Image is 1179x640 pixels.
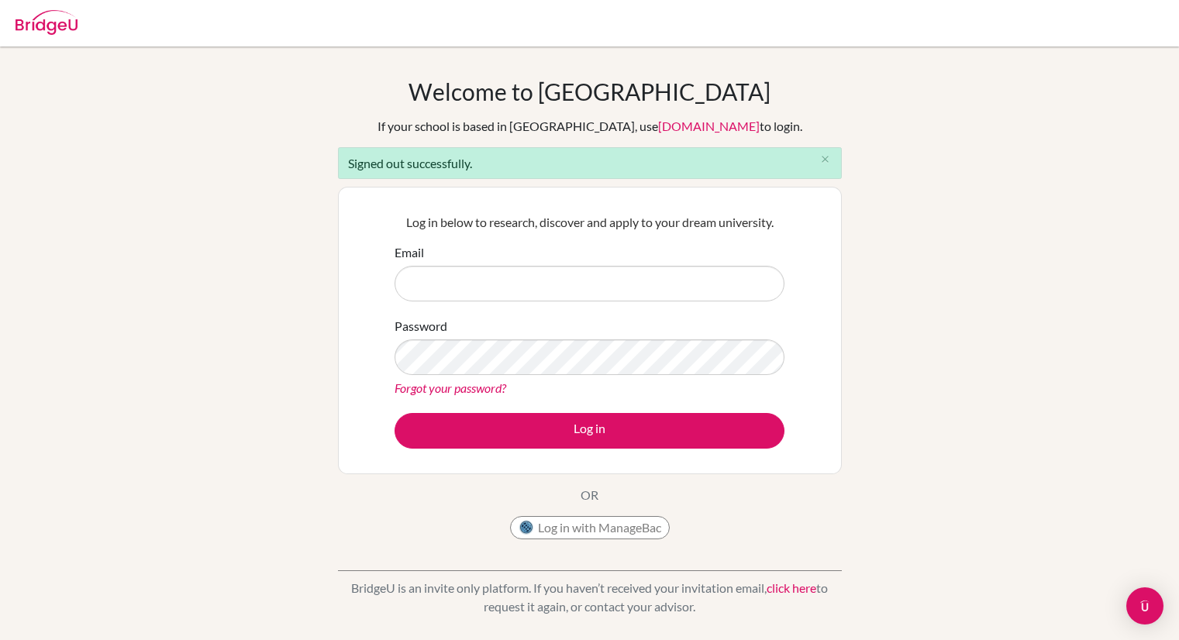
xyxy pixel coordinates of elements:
button: Close [810,148,841,171]
button: Log in [395,413,784,449]
div: Signed out successfully. [338,147,842,179]
p: Log in below to research, discover and apply to your dream university. [395,213,784,232]
button: Log in with ManageBac [510,516,670,539]
i: close [819,153,831,165]
div: Open Intercom Messenger [1126,587,1163,625]
a: Forgot your password? [395,380,506,395]
a: click here [767,580,816,595]
h1: Welcome to [GEOGRAPHIC_DATA] [409,77,770,105]
label: Password [395,317,447,335]
p: OR [581,486,598,504]
label: Email [395,243,424,262]
div: If your school is based in [GEOGRAPHIC_DATA], use to login. [377,117,802,136]
a: [DOMAIN_NAME] [658,119,760,133]
p: BridgeU is an invite only platform. If you haven’t received your invitation email, to request it ... [338,579,842,616]
img: Bridge-U [16,10,78,35]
